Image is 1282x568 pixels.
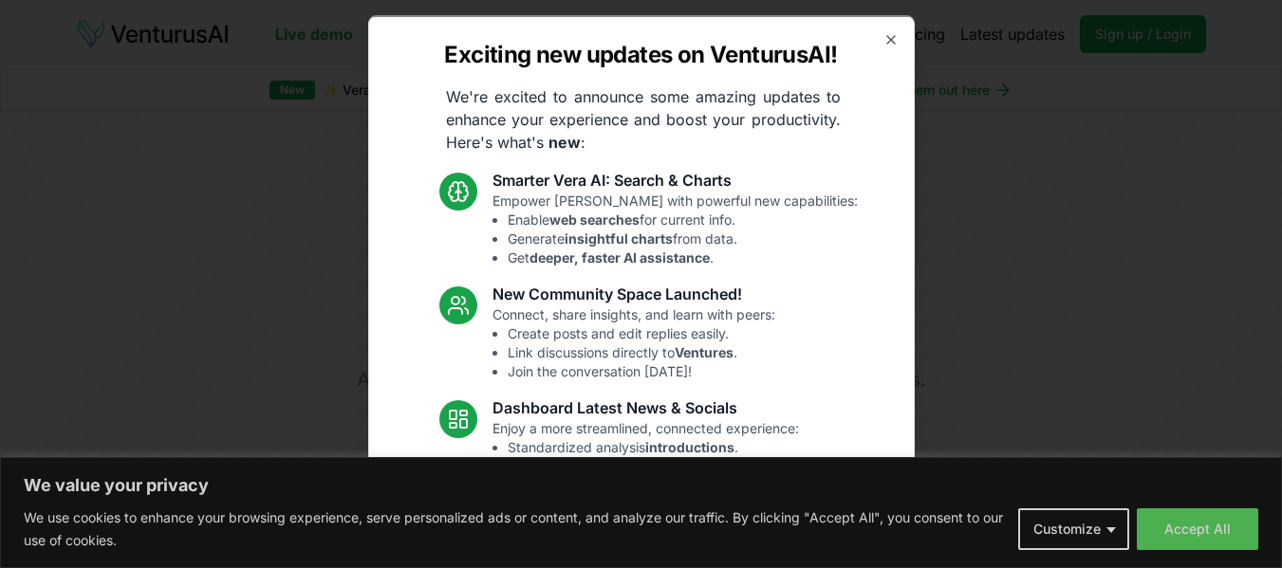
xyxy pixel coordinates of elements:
[548,132,581,151] strong: new
[492,395,799,418] h3: Dashboard Latest News & Socials
[549,211,640,227] strong: web searches
[508,437,799,456] li: Standardized analysis .
[508,475,799,494] li: See topics.
[508,456,799,475] li: Access articles.
[530,248,710,265] strong: deeper, faster AI assistance
[492,304,775,380] p: Connect, share insights, and learn with peers:
[492,418,799,494] p: Enjoy a more streamlined, connected experience:
[492,282,775,304] h3: New Community Space Launched!
[431,84,856,153] p: We're excited to announce some amazing updates to enhance your experience and boost your producti...
[508,210,858,229] li: Enable for current info.
[508,323,775,342] li: Create posts and edit replies easily.
[508,247,858,266] li: Get .
[492,191,858,266] p: Empower [PERSON_NAME] with powerful new capabilities:
[492,509,785,532] h3: Fixes and UI Polish
[508,361,775,380] li: Join the conversation [DATE]!
[508,342,775,361] li: Link discussions directly to .
[508,229,858,247] li: Generate from data.
[565,229,673,246] strong: insightful charts
[531,476,685,492] strong: trending relevant social
[444,39,837,69] h2: Exciting new updates on VenturusAI!
[675,343,734,359] strong: Ventures
[645,438,734,454] strong: introductions
[553,457,685,473] strong: latest industry news
[492,168,858,191] h3: Smarter Vera AI: Search & Charts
